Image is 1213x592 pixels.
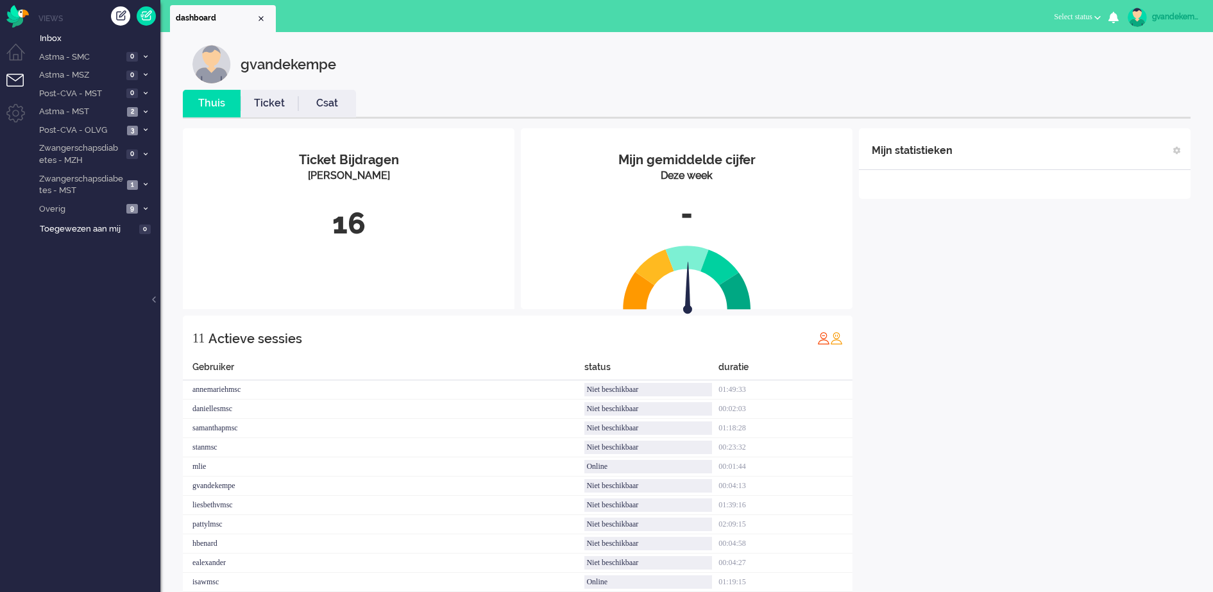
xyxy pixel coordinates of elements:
[6,104,35,133] li: Admin menu
[127,126,138,135] span: 3
[298,96,356,111] a: Csat
[208,326,302,351] div: Actieve sessies
[37,69,123,81] span: Astma - MSZ
[718,515,852,534] div: 02:09:15
[718,554,852,573] div: 00:04:27
[718,534,852,554] div: 00:04:58
[623,245,751,310] img: semi_circle.svg
[126,149,138,159] span: 0
[584,441,712,454] div: Niet beschikbaar
[183,419,584,438] div: samanthapmsc
[37,203,123,216] span: Overig
[1125,8,1200,27] a: gvandekempe
[584,575,712,589] div: Online
[718,400,852,419] div: 00:02:03
[192,151,505,169] div: Ticket Bijdragen
[584,537,712,550] div: Niet beschikbaar
[183,380,584,400] div: annemariehmsc
[6,44,35,72] li: Dashboard menu
[1046,8,1108,26] button: Select status
[183,573,584,592] div: isawmsc
[37,51,123,63] span: Astma - SMC
[126,89,138,98] span: 0
[6,5,29,28] img: flow_omnibird.svg
[241,96,298,111] a: Ticket
[111,6,130,26] div: Creëer ticket
[183,515,584,534] div: pattylmsc
[718,457,852,477] div: 00:01:44
[183,477,584,496] div: gvandekempe
[1128,8,1147,27] img: avatar
[40,33,160,45] span: Inbox
[170,5,276,32] li: Dashboard
[584,383,712,396] div: Niet beschikbaar
[183,400,584,419] div: daniellesmsc
[127,107,138,117] span: 2
[37,88,123,100] span: Post-CVA - MST
[183,438,584,457] div: stanmsc
[127,180,138,190] span: 1
[584,556,712,570] div: Niet beschikbaar
[37,124,123,137] span: Post-CVA - OLVG
[1046,4,1108,32] li: Select status
[37,142,123,166] span: Zwangerschapsdiabetes - MZH
[176,13,256,24] span: dashboard
[530,193,843,235] div: -
[256,13,266,24] div: Close tab
[718,380,852,400] div: 01:49:33
[183,496,584,515] div: liesbethvmsc
[584,360,718,380] div: status
[817,332,830,344] img: profile_red.svg
[192,45,231,83] img: customer.svg
[530,151,843,169] div: Mijn gemiddelde cijfer
[718,573,852,592] div: 01:19:15
[37,106,123,118] span: Astma - MST
[830,332,843,344] img: profile_orange.svg
[660,262,715,317] img: arrow.svg
[192,169,505,183] div: [PERSON_NAME]
[38,13,160,24] li: Views
[298,90,356,117] li: Csat
[1054,12,1092,21] span: Select status
[530,169,843,183] div: Deze week
[192,325,205,351] div: 11
[126,204,138,214] span: 9
[37,221,160,235] a: Toegewezen aan mij 0
[584,460,712,473] div: Online
[6,74,35,103] li: Tickets menu
[718,496,852,515] div: 01:39:16
[183,90,241,117] li: Thuis
[1152,10,1200,23] div: gvandekempe
[872,138,953,164] div: Mijn statistieken
[241,90,298,117] li: Ticket
[37,31,160,45] a: Inbox
[183,96,241,111] a: Thuis
[6,8,29,18] a: Omnidesk
[718,360,852,380] div: duratie
[584,421,712,435] div: Niet beschikbaar
[126,52,138,62] span: 0
[192,203,505,245] div: 16
[37,173,123,197] span: Zwangerschapsdiabetes - MST
[137,6,156,26] a: Quick Ticket
[183,457,584,477] div: mlie
[126,71,138,80] span: 0
[183,360,584,380] div: Gebruiker
[584,479,712,493] div: Niet beschikbaar
[718,419,852,438] div: 01:18:28
[183,534,584,554] div: hbenard
[139,224,151,234] span: 0
[584,402,712,416] div: Niet beschikbaar
[718,477,852,496] div: 00:04:13
[718,438,852,457] div: 00:23:32
[241,45,336,83] div: gvandekempe
[40,223,135,235] span: Toegewezen aan mij
[183,554,584,573] div: ealexander
[584,498,712,512] div: Niet beschikbaar
[584,518,712,531] div: Niet beschikbaar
